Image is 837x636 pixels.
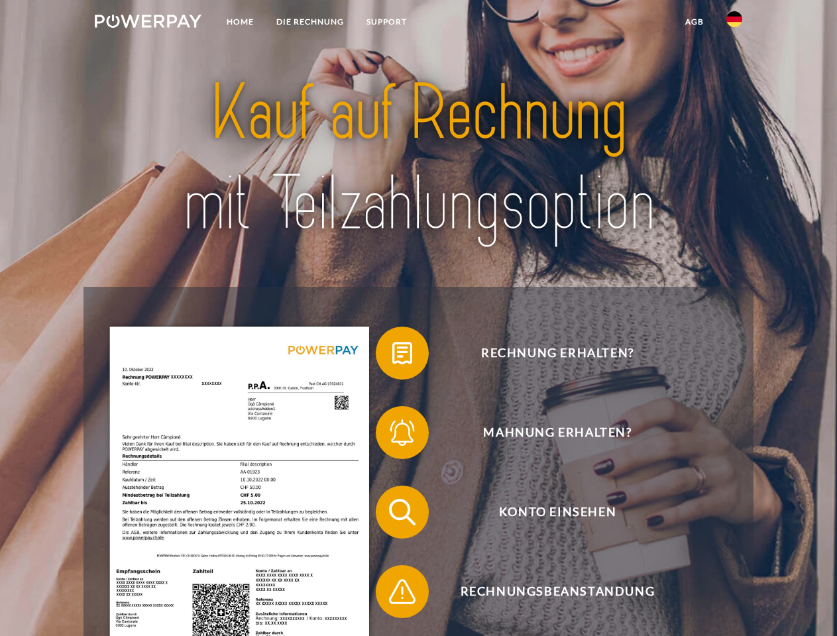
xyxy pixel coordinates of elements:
img: qb_bell.svg [386,416,419,449]
a: DIE RECHNUNG [265,10,355,34]
a: Home [215,10,265,34]
span: Rechnungsbeanstandung [395,565,720,618]
span: Konto einsehen [395,486,720,539]
a: SUPPORT [355,10,418,34]
button: Rechnung erhalten? [376,327,720,380]
img: logo-powerpay-white.svg [95,15,201,28]
span: Rechnung erhalten? [395,327,720,380]
img: de [726,11,742,27]
img: qb_search.svg [386,496,419,529]
img: title-powerpay_de.svg [127,64,710,254]
img: qb_warning.svg [386,575,419,608]
button: Mahnung erhalten? [376,406,720,459]
a: agb [674,10,715,34]
button: Rechnungsbeanstandung [376,565,720,618]
button: Konto einsehen [376,486,720,539]
iframe: Button to launch messaging window [784,583,826,625]
img: qb_bill.svg [386,337,419,370]
span: Mahnung erhalten? [395,406,720,459]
